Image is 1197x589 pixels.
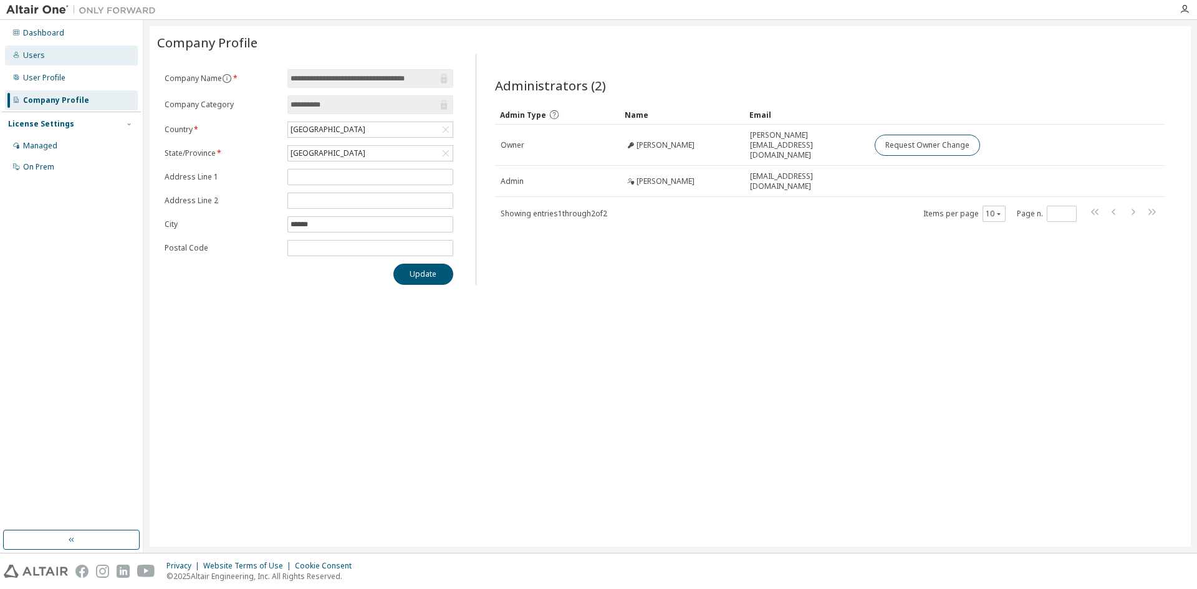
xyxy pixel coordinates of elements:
div: [GEOGRAPHIC_DATA] [288,146,453,161]
div: [GEOGRAPHIC_DATA] [288,122,453,137]
span: Showing entries 1 through 2 of 2 [501,208,607,219]
label: State/Province [165,148,280,158]
span: [PERSON_NAME][EMAIL_ADDRESS][DOMAIN_NAME] [750,130,863,160]
span: Admin [501,176,524,186]
span: Admin Type [500,110,546,120]
span: [PERSON_NAME] [637,140,695,150]
label: Postal Code [165,243,280,253]
div: Company Profile [23,95,89,105]
button: 10 [986,209,1002,219]
label: City [165,219,280,229]
label: Address Line 2 [165,196,280,206]
button: Update [393,264,453,285]
button: information [222,74,232,84]
div: Users [23,50,45,60]
p: © 2025 Altair Engineering, Inc. All Rights Reserved. [166,571,359,582]
img: Altair One [6,4,162,16]
span: Owner [501,140,524,150]
div: Dashboard [23,28,64,38]
div: Privacy [166,561,203,571]
img: linkedin.svg [117,565,130,578]
div: Name [625,105,739,125]
button: Request Owner Change [875,135,980,156]
div: Cookie Consent [295,561,359,571]
div: On Prem [23,162,54,172]
span: [PERSON_NAME] [637,176,695,186]
div: [GEOGRAPHIC_DATA] [289,123,367,136]
span: [EMAIL_ADDRESS][DOMAIN_NAME] [750,171,863,191]
div: [GEOGRAPHIC_DATA] [289,146,367,160]
span: Administrators (2) [495,77,606,94]
label: Company Name [165,74,280,84]
label: Company Category [165,100,280,110]
div: Email [749,105,864,125]
img: youtube.svg [137,565,155,578]
div: Managed [23,141,57,151]
span: Page n. [1017,206,1077,222]
img: altair_logo.svg [4,565,68,578]
div: License Settings [8,119,74,129]
label: Address Line 1 [165,172,280,182]
img: facebook.svg [75,565,89,578]
div: User Profile [23,73,65,83]
label: Country [165,125,280,135]
img: instagram.svg [96,565,109,578]
span: Company Profile [157,34,257,51]
span: Items per page [923,206,1006,222]
div: Website Terms of Use [203,561,295,571]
